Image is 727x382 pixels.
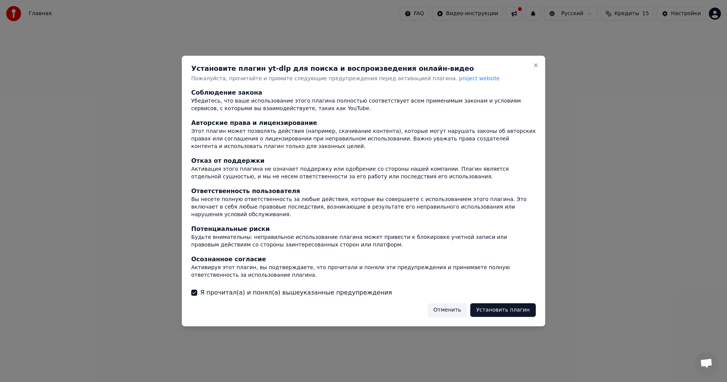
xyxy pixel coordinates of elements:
div: Потенциальные риски [191,225,536,234]
button: Установить плагин [470,303,536,317]
div: Отказ от поддержки [191,157,536,166]
div: Убедитесь, что ваше использование этого плагина полностью соответствует всем применимым законам и... [191,98,536,113]
h2: Установите плагин yt-dlp для поиска и воспроизведения онлайн-видео [191,65,536,72]
div: Ответственность пользователя [191,187,536,196]
div: Этот плагин может позволять действия (например, скачивание контента), которые могут нарушать зако... [191,128,536,151]
span: project website [459,75,499,81]
div: Будьте внимательны: неправильное использование плагина может привести к блокировке учетной записи... [191,234,536,249]
label: Я прочитал(а) и понял(а) вышеуказанные предупреждения [200,288,392,297]
button: Отменить [427,303,467,317]
div: Авторские права и лицензирование [191,119,536,128]
div: Активируя этот плагин, вы подтверждаете, что прочитали и поняли эти предупреждения и принимаете п... [191,264,536,279]
div: Активация этого плагина не означает поддержку или одобрение со стороны нашей компании. Плагин явл... [191,166,536,181]
p: Пожалуйста, прочитайте и примите следующие предупреждения перед активацией плагина. [191,75,536,83]
div: Осознанное согласие [191,255,536,264]
div: Вы несете полную ответственность за любые действия, которые вы совершаете с использованием этого ... [191,196,536,218]
div: Соблюдение закона [191,89,536,98]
